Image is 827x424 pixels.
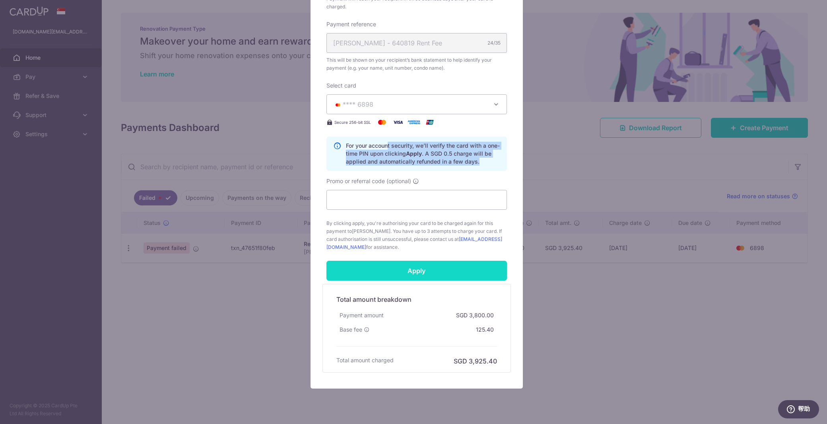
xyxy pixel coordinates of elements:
[422,117,438,127] img: UnionPay
[340,326,362,334] span: Base fee
[334,119,371,125] span: Secure 256-bit SSL
[336,308,387,322] div: Payment amount
[778,400,819,420] iframe: 打开一个小组件，您可以在其中找到更多信息
[326,261,507,281] input: Apply
[390,117,406,127] img: Visa
[326,20,376,28] label: Payment reference
[326,56,507,72] span: This will be shown on your recipient’s bank statement to help identify your payment (e.g. your na...
[352,228,390,234] span: [PERSON_NAME]
[406,117,422,127] img: American Express
[326,177,411,185] span: Promo or referral code (optional)
[454,356,497,366] h6: SGD 3,925.40
[333,102,343,107] img: MASTERCARD
[336,356,394,364] h6: Total amount charged
[473,322,497,337] div: 125.40
[326,82,356,90] label: Select card
[346,142,500,166] p: For your account security, we’ll verify the card with a one-time PIN upon clicking . A SGD 0.5 ch...
[374,117,390,127] img: Mastercard
[336,295,497,304] h5: Total amount breakdown
[487,39,501,47] div: 24/35
[406,150,422,157] b: Apply
[453,308,497,322] div: SGD 3,800.00
[326,219,507,251] span: By clicking apply, you're authorising your card to be charged again for this payment to . You hav...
